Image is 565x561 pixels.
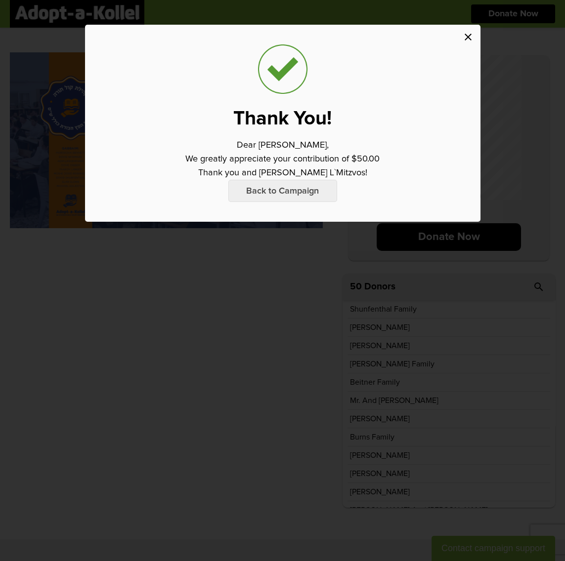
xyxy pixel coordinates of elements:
p: Thank you and [PERSON_NAME] L`Mitzvos! [198,166,367,180]
p: Back to Campaign [228,180,337,202]
p: Thank You! [233,109,332,128]
p: We greatly appreciate your contribution of $50.00 [185,152,380,166]
i: close [462,31,474,43]
img: check_trans_bg.png [258,44,307,94]
p: Dear [PERSON_NAME], [237,138,329,152]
